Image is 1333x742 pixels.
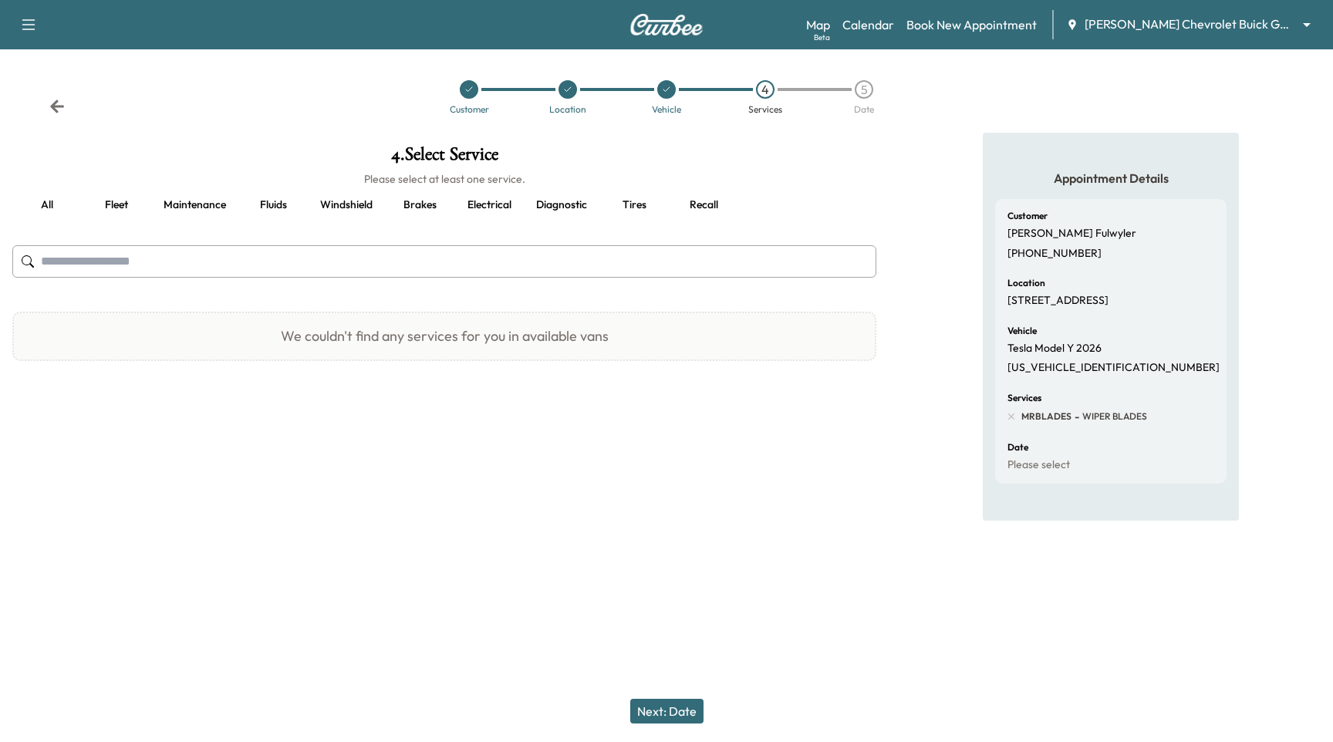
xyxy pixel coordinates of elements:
button: Diagnostic [524,187,599,224]
h6: Please select at least one service. [12,171,876,187]
p: [PERSON_NAME] Fulwyler [1007,227,1136,241]
h6: Location [1007,278,1045,288]
a: MapBeta [806,15,830,34]
p: [STREET_ADDRESS] [1007,294,1109,308]
button: Electrical [454,187,524,224]
div: 4 [756,80,774,99]
p: [PHONE_NUMBER] [1007,247,1102,261]
p: Tesla Model Y 2026 [1007,342,1102,356]
button: Fluids [238,187,308,224]
h6: Customer [1007,211,1048,221]
h1: 4 . Select Service [12,145,876,171]
h6: Date [1007,443,1028,452]
span: MRBLADES [1021,410,1071,423]
div: Location [549,105,586,114]
h5: Appointment Details [995,170,1227,187]
button: Recall [669,187,738,224]
button: Maintenance [151,187,238,224]
p: Please select [1007,458,1070,472]
h6: Services [1007,393,1041,403]
span: WIPER BLADES [1079,410,1147,423]
button: Fleet [82,187,151,224]
div: Back [49,99,65,114]
button: all [12,187,82,224]
p: [US_VEHICLE_IDENTIFICATION_NUMBER] [1007,361,1220,375]
a: Book New Appointment [906,15,1037,34]
div: Customer [450,105,489,114]
img: Curbee Logo [629,14,704,35]
button: Windshield [308,187,385,224]
div: Beta [814,32,830,43]
div: Date [854,105,874,114]
button: Next: Date [630,699,704,723]
h6: Vehicle [1007,326,1037,336]
div: basic tabs example [12,187,876,224]
p: We couldn't find any services for you in available vans [281,325,609,347]
div: Services [748,105,782,114]
a: Calendar [842,15,894,34]
div: Vehicle [652,105,681,114]
span: [PERSON_NAME] Chevrolet Buick GMC [1085,15,1296,33]
button: Tires [599,187,669,224]
span: - [1071,409,1079,424]
button: Brakes [385,187,454,224]
div: 5 [855,80,873,99]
